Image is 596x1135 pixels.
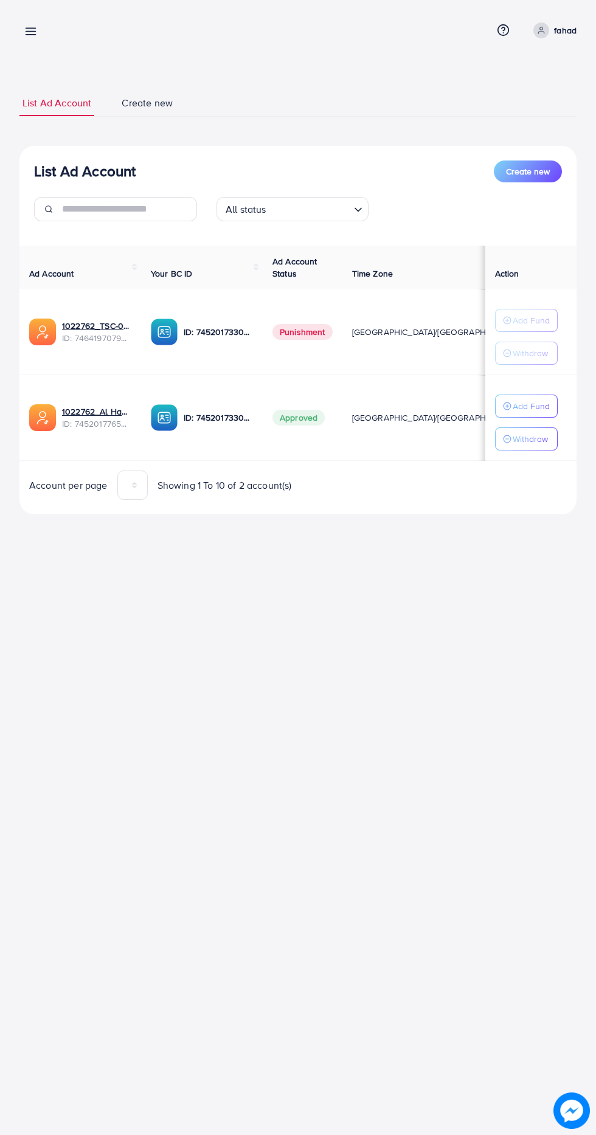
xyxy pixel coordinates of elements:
[62,418,131,430] span: ID: 7452017765898354704
[352,267,393,280] span: Time Zone
[151,267,193,280] span: Your BC ID
[506,165,550,178] span: Create new
[513,313,550,328] p: Add Fund
[554,23,577,38] p: fahad
[23,96,91,110] span: List Ad Account
[29,478,108,492] span: Account per page
[29,404,56,431] img: ic-ads-acc.e4c84228.svg
[513,399,550,413] p: Add Fund
[158,478,292,492] span: Showing 1 To 10 of 2 account(s)
[62,320,131,332] a: 1022762_TSC-01_1737893822201
[151,404,178,431] img: ic-ba-acc.ded83a64.svg
[62,332,131,344] span: ID: 7464197079427137537
[217,197,369,221] div: Search for option
[495,427,558,450] button: Withdraw
[495,342,558,365] button: Withdraw
[270,198,349,218] input: Search for option
[29,267,74,280] span: Ad Account
[513,432,548,446] p: Withdraw
[62,405,131,430] div: <span class='underline'>1022762_Al Hamd Traders_1735058097282</span></br>7452017765898354704
[528,22,577,38] a: fahad
[352,326,521,338] span: [GEOGRAPHIC_DATA]/[GEOGRAPHIC_DATA]
[272,324,333,340] span: Punishment
[553,1092,590,1129] img: image
[122,96,173,110] span: Create new
[495,395,558,418] button: Add Fund
[272,410,325,426] span: Approved
[352,412,521,424] span: [GEOGRAPHIC_DATA]/[GEOGRAPHIC_DATA]
[62,405,131,418] a: 1022762_Al Hamd Traders_1735058097282
[223,201,269,218] span: All status
[495,309,558,332] button: Add Fund
[29,319,56,345] img: ic-ads-acc.e4c84228.svg
[184,325,253,339] p: ID: 7452017330445533200
[151,319,178,345] img: ic-ba-acc.ded83a64.svg
[184,410,253,425] p: ID: 7452017330445533200
[272,255,317,280] span: Ad Account Status
[62,320,131,345] div: <span class='underline'>1022762_TSC-01_1737893822201</span></br>7464197079427137537
[495,267,519,280] span: Action
[34,162,136,180] h3: List Ad Account
[494,160,562,182] button: Create new
[513,346,548,361] p: Withdraw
